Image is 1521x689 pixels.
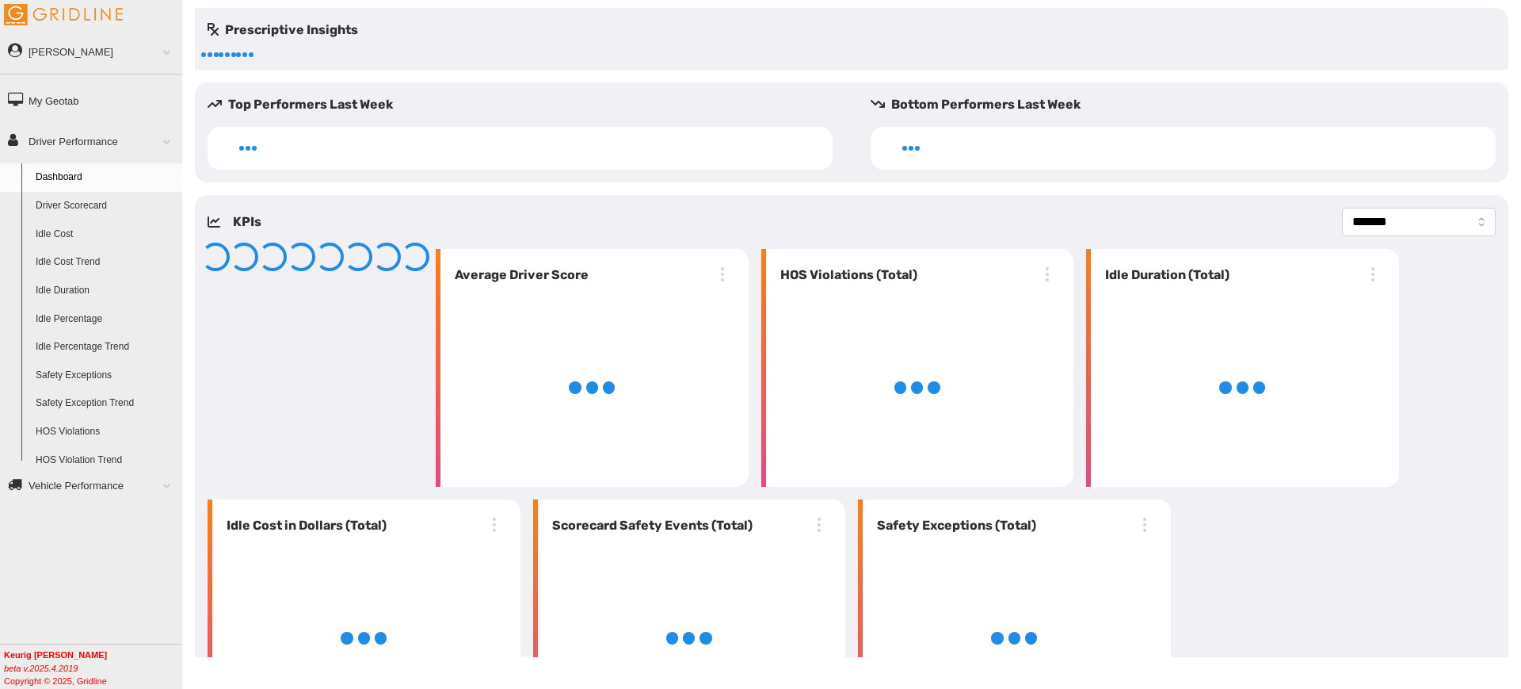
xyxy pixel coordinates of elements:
[29,362,182,390] a: Safety Exceptions
[233,212,261,232] h5: KPIs
[4,664,78,673] i: beta v.2025.4.2019
[774,266,917,285] h6: HOS Violations (Total)
[29,333,182,362] a: Idle Percentage Trend
[29,192,182,220] a: Driver Scorecard
[220,516,387,535] h6: Idle Cost in Dollars (Total)
[208,21,358,40] h5: Prescriptive Insights
[29,220,182,249] a: Idle Cost
[29,418,182,446] a: HOS Violations
[4,649,182,687] div: Copyright © 2025, Gridline
[546,516,753,535] h6: Scorecard Safety Events (Total)
[29,305,182,334] a: Idle Percentage
[29,277,182,305] a: Idle Duration
[208,95,845,114] h5: Top Performers Last Week
[871,95,1508,114] h5: Bottom Performers Last Week
[871,516,1036,535] h6: Safety Exceptions (Total)
[1099,266,1229,285] h6: Idle Duration (Total)
[4,650,107,660] b: Keurig [PERSON_NAME]
[29,446,182,475] a: HOS Violation Trend
[29,248,182,277] a: Idle Cost Trend
[4,4,123,25] img: Gridline
[29,163,182,192] a: Dashboard
[29,389,182,418] a: Safety Exception Trend
[448,266,589,285] h6: Average Driver Score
